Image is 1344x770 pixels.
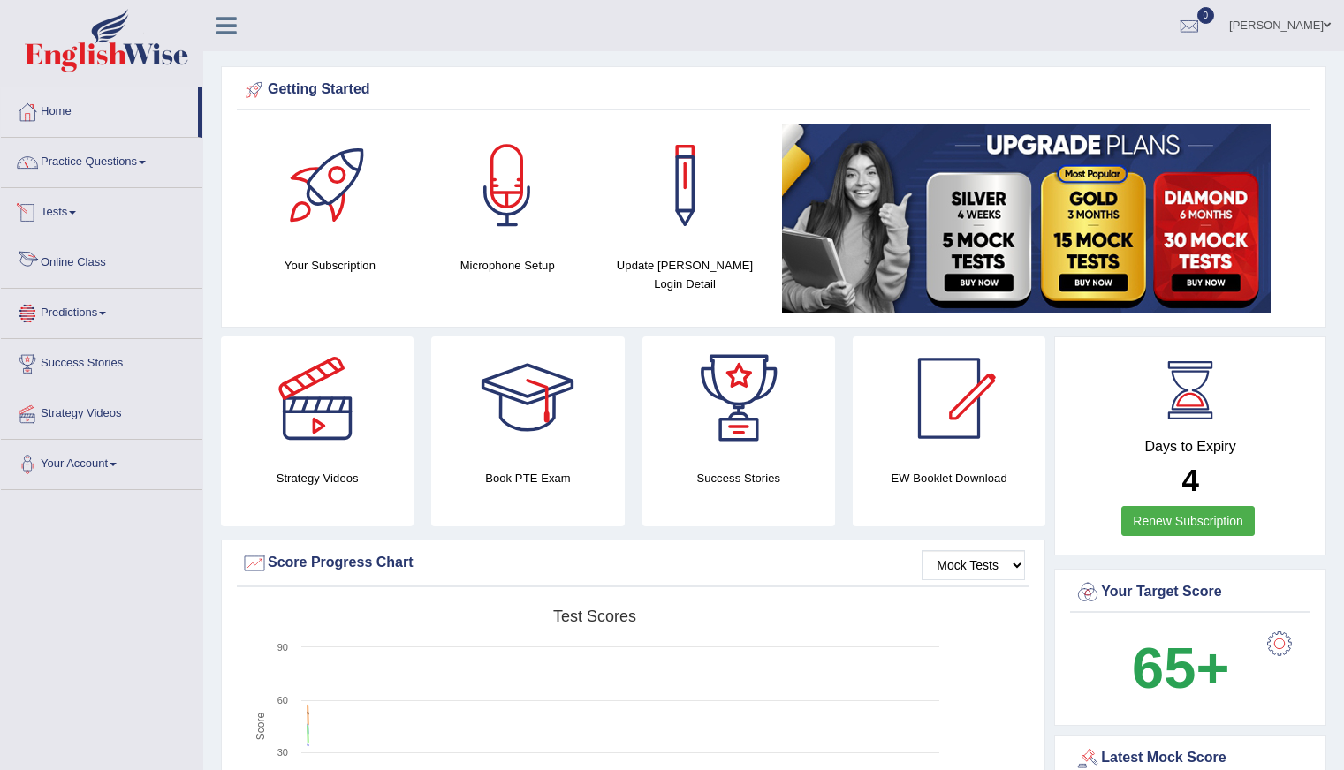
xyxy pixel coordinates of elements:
span: 0 [1197,7,1215,24]
h4: Success Stories [642,469,835,487]
a: Strategy Videos [1,389,202,434]
a: Your Account [1,440,202,484]
tspan: Test scores [553,608,636,625]
h4: Strategy Videos [221,469,414,487]
text: 90 [277,642,288,653]
h4: EW Booklet Download [853,469,1045,487]
text: 60 [277,695,288,706]
tspan: Score [254,713,267,741]
a: Home [1,87,198,132]
a: Tests [1,188,202,232]
div: Score Progress Chart [241,550,1025,577]
a: Success Stories [1,339,202,383]
a: Online Class [1,238,202,283]
b: 65+ [1132,636,1229,700]
img: small5.jpg [782,124,1271,313]
h4: Days to Expiry [1074,439,1306,455]
a: Practice Questions [1,138,202,182]
h4: Microphone Setup [428,256,588,275]
h4: Update [PERSON_NAME] Login Detail [605,256,765,293]
h4: Your Subscription [250,256,410,275]
div: Getting Started [241,77,1306,103]
a: Renew Subscription [1121,506,1255,536]
div: Your Target Score [1074,579,1306,606]
h4: Book PTE Exam [431,469,624,487]
text: 30 [277,747,288,758]
a: Predictions [1,289,202,333]
b: 4 [1181,463,1198,497]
